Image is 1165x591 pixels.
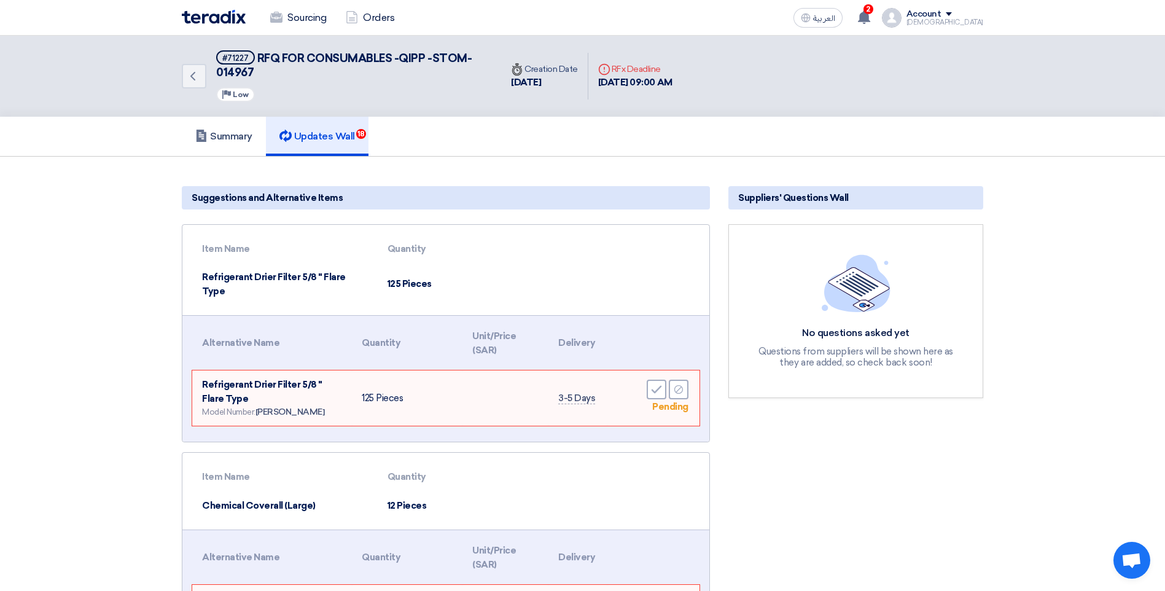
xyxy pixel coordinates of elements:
button: العربية [793,8,843,28]
th: Quantity [378,235,506,264]
td: 125 Pieces [378,263,506,305]
td: Chemical Coverall (Large) [192,491,378,520]
div: Creation Date [511,63,578,76]
td: 125 Pieces [352,370,462,426]
div: RFx Deadline [598,63,672,76]
div: [DATE] 09:00 AM [598,76,672,90]
span: 3-5 Days [558,393,595,404]
a: Sourcing [260,4,336,31]
h5: Updates Wall [279,130,355,143]
span: العربية [813,14,835,23]
a: Summary [182,117,266,156]
div: No questions asked yet [752,327,960,340]
div: Account [906,9,941,20]
img: profile_test.png [882,8,902,28]
span: Refrigerant Drier Filter 5/8 " Flare Type [202,379,322,404]
span: Suggestions and Alternative Items [192,191,343,205]
th: Quantity [352,322,462,364]
div: [DATE] [511,76,578,90]
span: RFQ FOR CONSUMABLES -QIPP -STOM-014967 [216,52,472,79]
div: Questions from suppliers will be shown here as they are added, so check back soon! [752,346,960,368]
th: Quantity [352,536,462,579]
th: Alternative Name [192,536,352,579]
span: [PERSON_NAME] [255,407,325,417]
div: #71227 [222,54,249,62]
th: Item Name [192,463,378,491]
div: Pending [652,402,688,412]
th: Unit/Price (SAR) [462,536,548,579]
img: empty_state_list.svg [822,254,890,312]
th: Unit/Price (SAR) [462,322,548,364]
div: [DEMOGRAPHIC_DATA] [906,19,983,26]
a: Updates Wall18 [266,117,368,156]
h5: RFQ FOR CONSUMABLES -QIPP -STOM-014967 [216,50,486,80]
h5: Summary [195,130,252,143]
span: 18 [356,129,366,139]
span: Low [233,90,249,99]
th: Item Name [192,235,378,264]
span: 2 [863,4,873,14]
th: Quantity [378,463,506,491]
td: 12 Pieces [378,491,506,520]
span: Suppliers' Questions Wall [738,191,849,205]
div: Model Number: [202,405,342,418]
th: Delivery [548,322,607,364]
th: Delivery [548,536,607,579]
td: Refrigerant Drier Filter 5/8 " Flare Type [192,263,378,305]
div: Open chat [1113,542,1150,579]
a: Orders [336,4,404,31]
img: Teradix logo [182,10,246,24]
th: Alternative Name [192,322,352,364]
